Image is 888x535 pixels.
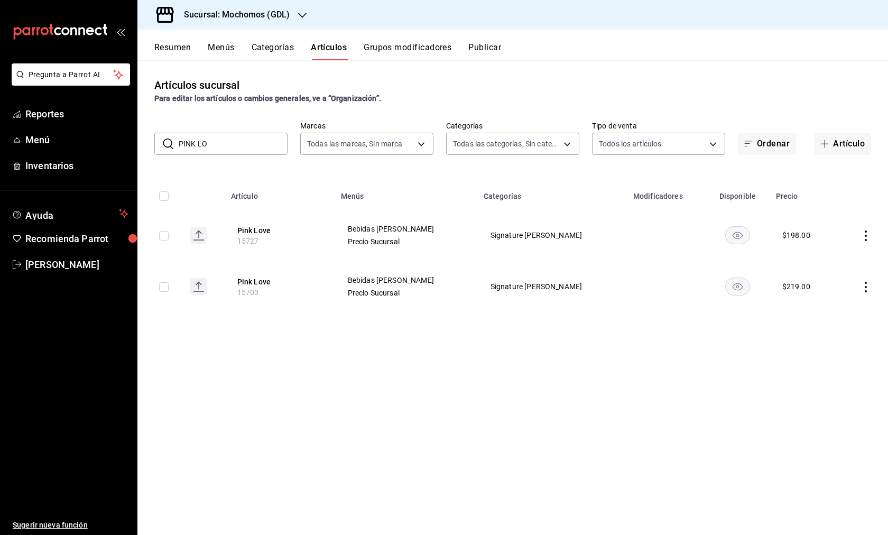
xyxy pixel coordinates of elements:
a: Pregunta a Parrot AI [7,77,130,88]
label: Marcas [300,122,433,130]
th: Precio [770,176,837,210]
button: Artículos [311,42,347,60]
th: Disponible [706,176,769,210]
div: $ 219.00 [782,281,810,292]
span: [PERSON_NAME] [25,257,128,272]
input: Buscar artículo [179,133,288,154]
button: actions [861,282,871,292]
button: actions [861,230,871,241]
div: navigation tabs [154,42,888,60]
span: Bebidas [PERSON_NAME] [348,225,464,233]
span: Recomienda Parrot [25,232,128,246]
button: Publicar [468,42,501,60]
button: availability-product [725,278,750,296]
th: Modificadores [627,176,706,210]
button: Menús [208,42,234,60]
span: Bebidas [PERSON_NAME] [348,276,464,284]
div: Artículos sucursal [154,77,239,93]
span: Inventarios [25,159,128,173]
button: Grupos modificadores [364,42,451,60]
span: Pregunta a Parrot AI [29,69,114,80]
button: Categorías [252,42,294,60]
button: Resumen [154,42,191,60]
span: Precio Sucursal [348,238,464,245]
span: Signature [PERSON_NAME] [491,283,614,290]
th: Artículo [225,176,335,210]
span: 15703 [237,288,259,297]
span: 15727 [237,237,259,245]
div: $ 198.00 [782,230,810,241]
strong: Para editar los artículos o cambios generales, ve a “Organización”. [154,94,381,103]
span: Todas las categorías, Sin categoría [453,139,560,149]
button: edit-product-location [237,225,322,236]
span: Reportes [25,107,128,121]
span: Todas las marcas, Sin marca [307,139,403,149]
span: Menú [25,133,128,147]
span: Ayuda [25,207,115,220]
button: open_drawer_menu [116,27,125,36]
span: Signature [PERSON_NAME] [491,232,614,239]
button: availability-product [725,226,750,244]
button: Pregunta a Parrot AI [12,63,130,86]
th: Menús [335,176,477,210]
button: Ordenar [738,133,796,155]
button: Artículo [814,133,871,155]
span: Precio Sucursal [348,289,464,297]
span: Sugerir nueva función [13,520,128,531]
label: Categorías [446,122,579,130]
label: Tipo de venta [592,122,725,130]
span: Todos los artículos [599,139,662,149]
button: edit-product-location [237,276,322,287]
th: Categorías [477,176,627,210]
h3: Sucursal: Mochomos (GDL) [175,8,290,21]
